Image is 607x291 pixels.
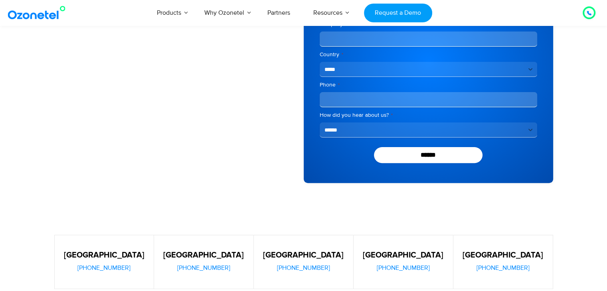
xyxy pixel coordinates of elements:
a: [PHONE_NUMBER] [277,265,330,271]
label: Phone [320,81,537,89]
a: [PHONE_NUMBER] [377,265,430,271]
h5: [GEOGRAPHIC_DATA] [63,251,146,259]
a: [PHONE_NUMBER] [177,265,230,271]
label: How did you hear about us? [320,111,537,119]
label: Country [320,51,537,59]
h5: [GEOGRAPHIC_DATA] [461,251,545,259]
a: Request a Demo [364,4,432,22]
a: [PHONE_NUMBER] [77,265,130,271]
h5: [GEOGRAPHIC_DATA] [362,251,445,259]
h5: [GEOGRAPHIC_DATA] [262,251,345,259]
h5: [GEOGRAPHIC_DATA] [162,251,245,259]
a: [PHONE_NUMBER] [477,265,530,271]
